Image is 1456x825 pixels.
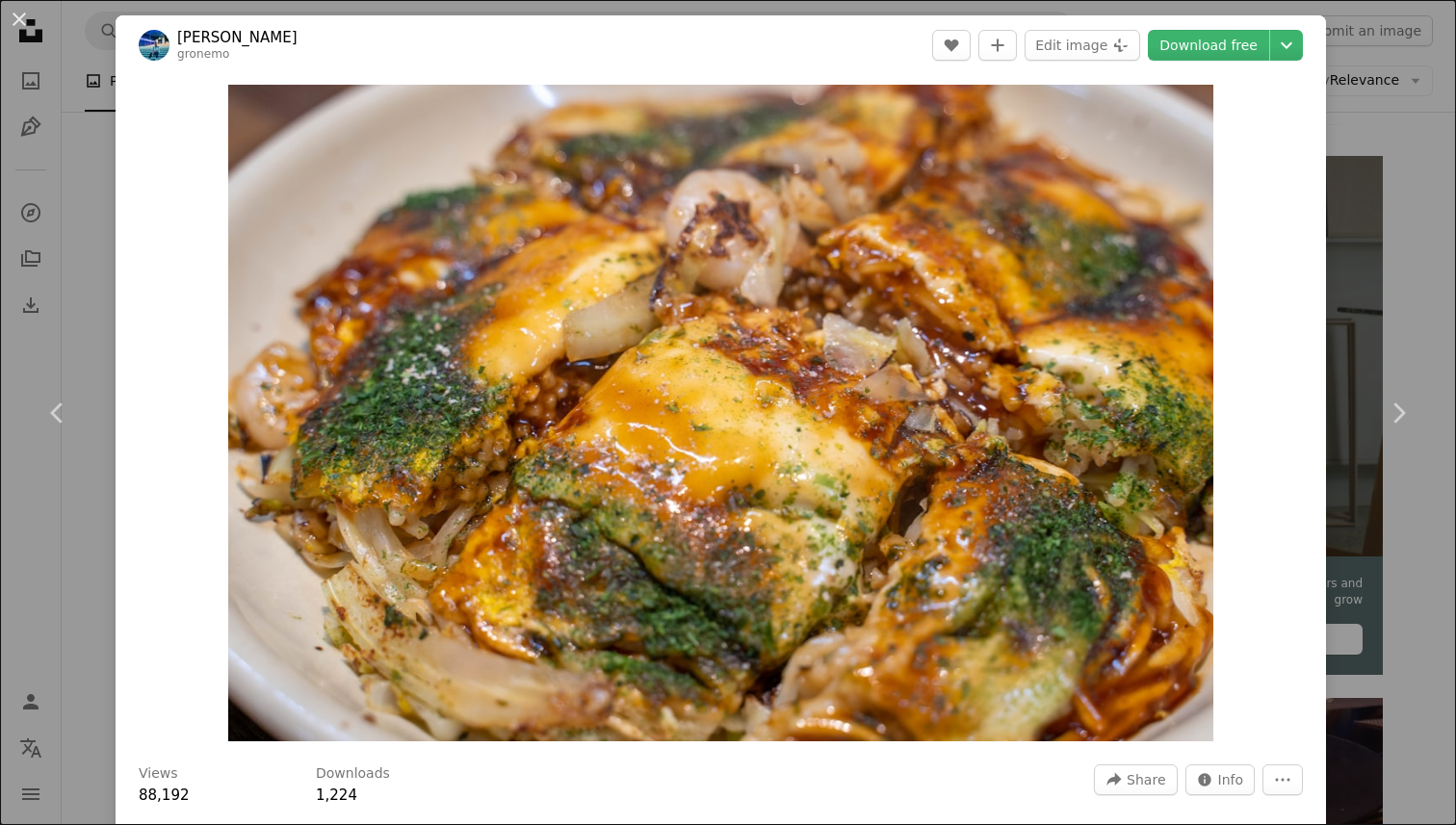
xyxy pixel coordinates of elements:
h3: Downloads [316,764,390,784]
button: Share this image [1094,764,1177,795]
h3: Views [139,764,178,784]
span: 88,192 [139,786,190,804]
button: Stats about this image [1185,764,1256,795]
a: [PERSON_NAME] [177,28,298,47]
span: Share [1127,765,1165,794]
button: More Actions [1262,764,1303,795]
button: Zoom in on this image [228,85,1213,741]
button: Add to Collection [978,30,1017,61]
button: Choose download size [1270,30,1303,61]
button: Like [932,30,971,61]
img: a white plate topped with broccoli covered in cheese [228,85,1213,741]
span: Info [1218,765,1244,794]
a: Next [1340,321,1456,505]
a: Download free [1148,30,1269,61]
a: gronemo [177,47,230,61]
button: Edit image [1025,30,1140,61]
img: Go to Roméo A.'s profile [139,30,169,61]
span: 1,224 [316,786,357,804]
